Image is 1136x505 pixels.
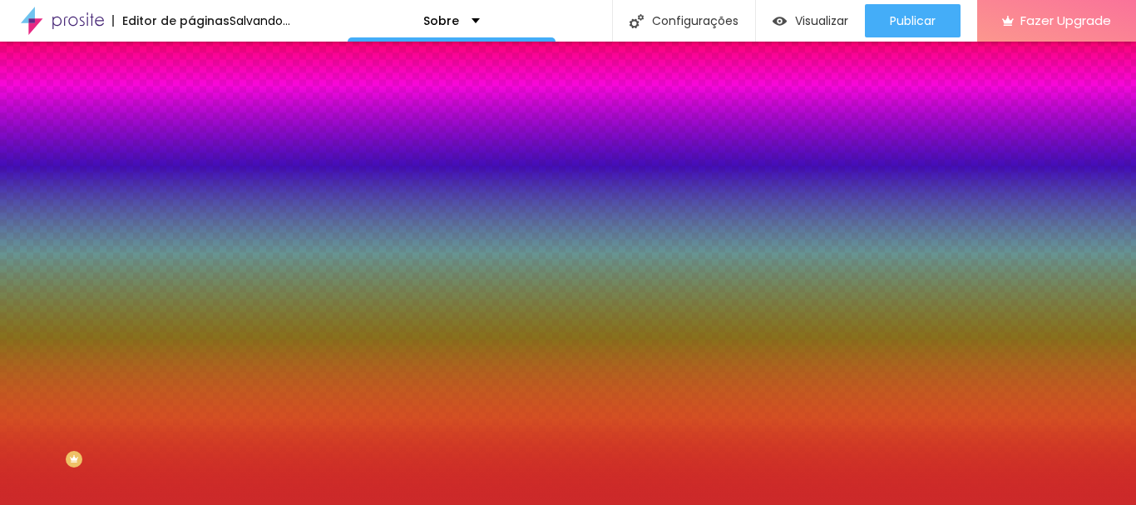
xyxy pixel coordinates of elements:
span: Fazer Upgrade [1020,13,1111,27]
p: Sobre [423,15,459,27]
button: Publicar [865,4,961,37]
div: Salvando... [230,15,290,27]
button: Visualizar [756,4,865,37]
img: view-1.svg [773,14,787,28]
span: Publicar [890,14,936,27]
img: Icone [630,14,644,28]
span: Visualizar [795,14,848,27]
div: Editor de páginas [112,15,230,27]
